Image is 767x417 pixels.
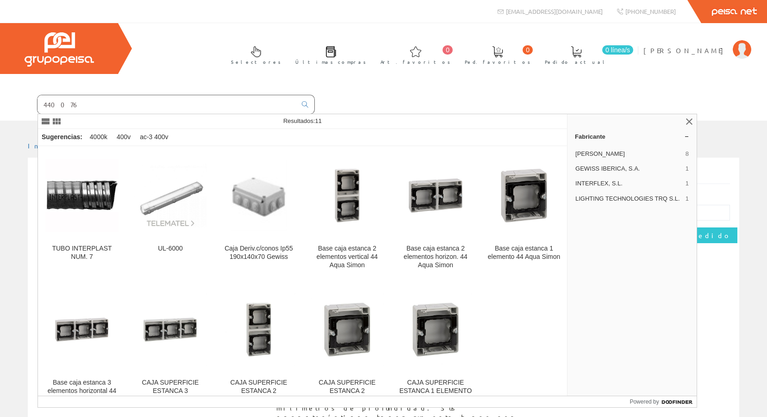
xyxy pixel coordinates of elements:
[283,117,322,124] span: Resultados:
[86,129,111,146] div: 4000k
[222,293,295,366] img: CAJA SUPERFICIE ESTANCA 2 ELEMENTOS VERTICAL BLANCO AQUA
[45,293,118,366] img: Base caja estanca 3 elementos horizontal 44 Aqua Simon
[487,159,561,232] img: Base caja estanca 1 elemento 44 Aqua Simon
[134,293,207,366] img: CAJA SUPERFICIE ESTANCA 3 ELEMENTOS HORIZONTAL BLANCO AQUA
[399,245,472,270] div: Base caja estanca 2 elementos horizon. 44 Aqua Simon
[315,117,322,124] span: 11
[136,129,172,146] div: ac-3 400v
[311,159,384,232] img: Base caja estanca 2 elementos vertical 44 Aqua Simon
[134,245,207,253] div: UL-6000
[222,38,286,70] a: Selectores
[643,46,728,55] span: [PERSON_NAME]
[443,45,453,55] span: 0
[643,38,751,47] a: [PERSON_NAME]
[399,379,472,404] div: CAJA SUPERFICIE ESTANCA 1 ELEMENTO BLANCO AQUA
[399,293,472,366] img: CAJA SUPERFICIE ESTANCA 1 ELEMENTO BLANCO AQUA
[222,245,295,261] div: Caja Deriv.c/conos Ip55 190x140x70 Gewiss
[630,396,697,407] a: Powered by
[480,147,568,280] a: Base caja estanca 1 elemento 44 Aqua Simon Base caja estanca 1 elemento 44 Aqua Simon
[686,165,689,173] span: 1
[487,245,561,261] div: Base caja estanca 1 elemento 44 Aqua Simon
[231,57,281,67] span: Selectores
[630,398,659,406] span: Powered by
[575,165,682,173] span: GEWISS IBERICA, S.A.
[465,57,530,67] span: Ped. favoritos
[45,379,118,404] div: Base caja estanca 3 elementos horizontal 44 Aqua Simon
[113,129,134,146] div: 400v
[575,195,682,203] span: LIGHTING TECHNOLOGIES TRQ S.L.
[311,293,384,366] img: CAJA SUPERFICIE ESTANCA 2 ELEMENTOS HORIZONTAL BLANCO AQUA
[625,7,676,15] span: [PHONE_NUMBER]
[686,179,689,188] span: 1
[231,160,287,231] img: Caja Deriv.c/conos Ip55 190x140x70 Gewiss
[286,38,371,70] a: Últimas compras
[380,57,450,67] span: Art. favoritos
[38,131,84,144] div: Sugerencias:
[399,159,472,232] img: Base caja estanca 2 elementos horizon. 44 Aqua Simon
[295,57,366,67] span: Últimas compras
[28,141,67,150] a: Inicio
[38,147,126,280] a: TUBO INTERPLAST NUM. 7 TUBO INTERPLAST NUM. 7
[567,129,697,144] a: Fabricante
[545,57,608,67] span: Pedido actual
[686,195,689,203] span: 1
[25,32,94,67] img: Grupo Peisa
[392,147,480,280] a: Base caja estanca 2 elementos horizon. 44 Aqua Simon Base caja estanca 2 elementos horizon. 44 Aq...
[311,245,384,270] div: Base caja estanca 2 elementos vertical 44 Aqua Simon
[45,159,118,232] img: TUBO INTERPLAST NUM. 7
[45,245,118,261] div: TUBO INTERPLAST NUM. 7
[215,147,303,280] a: Caja Deriv.c/conos Ip55 190x140x70 Gewiss Caja Deriv.c/conos Ip55 190x140x70 Gewiss
[575,150,682,158] span: [PERSON_NAME]
[126,147,214,280] a: UL-6000 UL-6000
[686,150,689,158] span: 8
[602,45,633,55] span: 0 línea/s
[303,147,391,280] a: Base caja estanca 2 elementos vertical 44 Aqua Simon Base caja estanca 2 elementos vertical 44 Aq...
[506,7,603,15] span: [EMAIL_ADDRESS][DOMAIN_NAME]
[523,45,533,55] span: 0
[134,164,207,227] img: UL-6000
[575,179,682,188] span: INTERFLEX, S.L.
[37,95,296,114] input: Buscar ...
